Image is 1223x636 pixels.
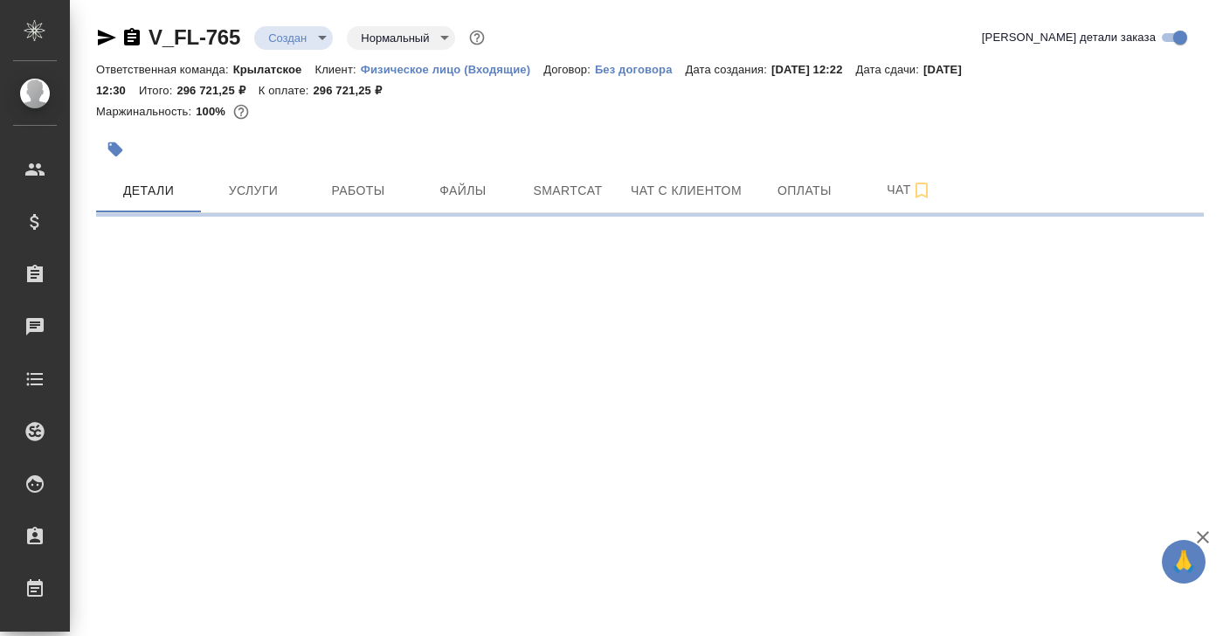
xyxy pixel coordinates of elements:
[211,180,295,202] span: Услуги
[361,61,544,76] a: Физическое лицо (Входящие)
[121,27,142,48] button: Скопировать ссылку
[263,31,312,45] button: Создан
[867,179,951,201] span: Чат
[96,130,135,169] button: Добавить тэг
[176,84,258,97] p: 296 721,25 ₽
[96,105,196,118] p: Маржинальность:
[316,180,400,202] span: Работы
[631,180,742,202] span: Чат с клиентом
[595,63,686,76] p: Без договора
[466,26,488,49] button: Доп статусы указывают на важность/срочность заказа
[526,180,610,202] span: Smartcat
[421,180,505,202] span: Файлы
[1162,540,1206,584] button: 🙏
[543,63,595,76] p: Договор:
[911,180,932,201] svg: Подписаться
[149,25,240,49] a: V_FL-765
[856,63,923,76] p: Дата сдачи:
[96,63,233,76] p: Ответственная команда:
[595,61,686,76] a: Без договора
[196,105,230,118] p: 100%
[107,180,190,202] span: Детали
[361,63,544,76] p: Физическое лицо (Входящие)
[314,63,360,76] p: Клиент:
[347,26,455,50] div: Создан
[763,180,846,202] span: Оплаты
[259,84,314,97] p: К оплате:
[254,26,333,50] div: Создан
[1169,543,1199,580] span: 🙏
[96,27,117,48] button: Скопировать ссылку для ЯМессенджера
[356,31,434,45] button: Нормальный
[686,63,771,76] p: Дата создания:
[230,100,252,123] button: 0.00 RUB;
[313,84,394,97] p: 296 721,25 ₽
[982,29,1156,46] span: [PERSON_NAME] детали заказа
[233,63,315,76] p: Крылатское
[139,84,176,97] p: Итого:
[771,63,856,76] p: [DATE] 12:22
